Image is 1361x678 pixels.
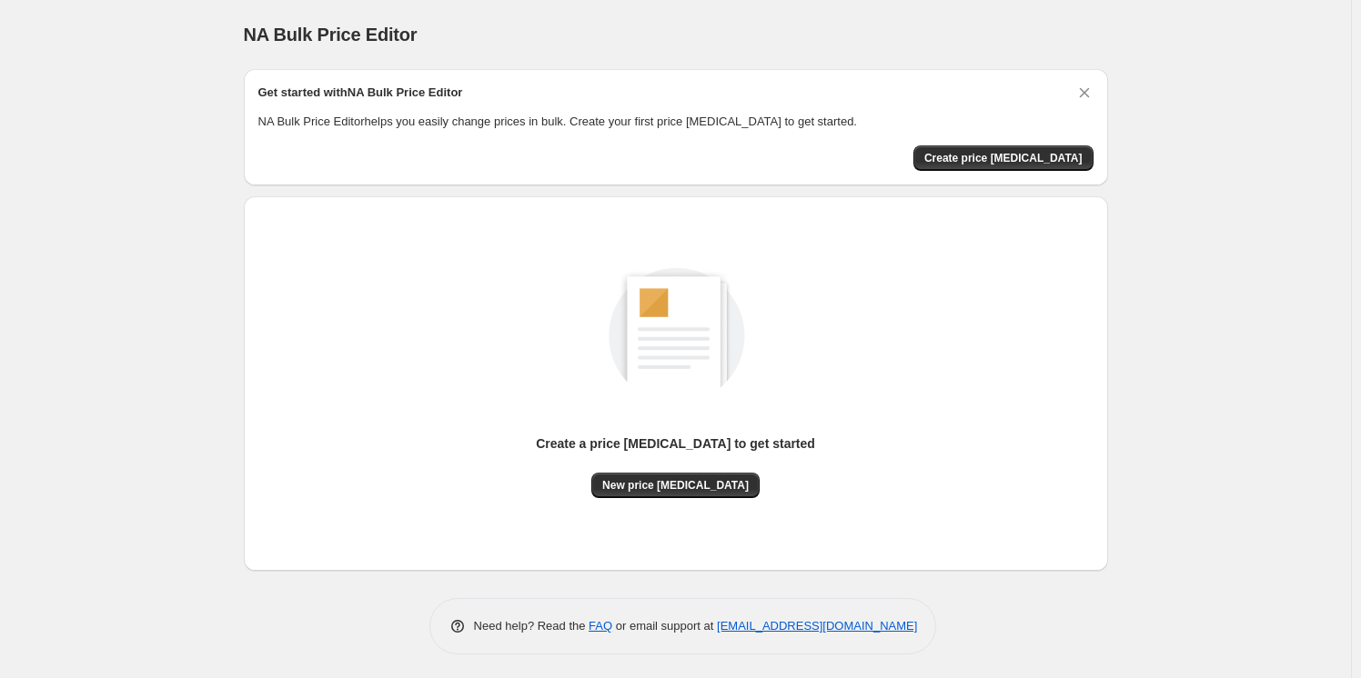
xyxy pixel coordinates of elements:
button: Dismiss card [1075,84,1094,102]
button: New price [MEDICAL_DATA] [591,473,760,498]
span: NA Bulk Price Editor [244,25,418,45]
p: NA Bulk Price Editor helps you easily change prices in bulk. Create your first price [MEDICAL_DAT... [258,113,1094,131]
button: Create price change job [913,145,1094,171]
h2: Get started with NA Bulk Price Editor [258,84,463,102]
span: New price [MEDICAL_DATA] [602,478,749,493]
a: [EMAIL_ADDRESS][DOMAIN_NAME] [717,619,917,633]
span: or email support at [612,619,717,633]
a: FAQ [589,619,612,633]
p: Create a price [MEDICAL_DATA] to get started [536,434,815,453]
span: Create price [MEDICAL_DATA] [924,151,1083,165]
span: Need help? Read the [474,619,590,633]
